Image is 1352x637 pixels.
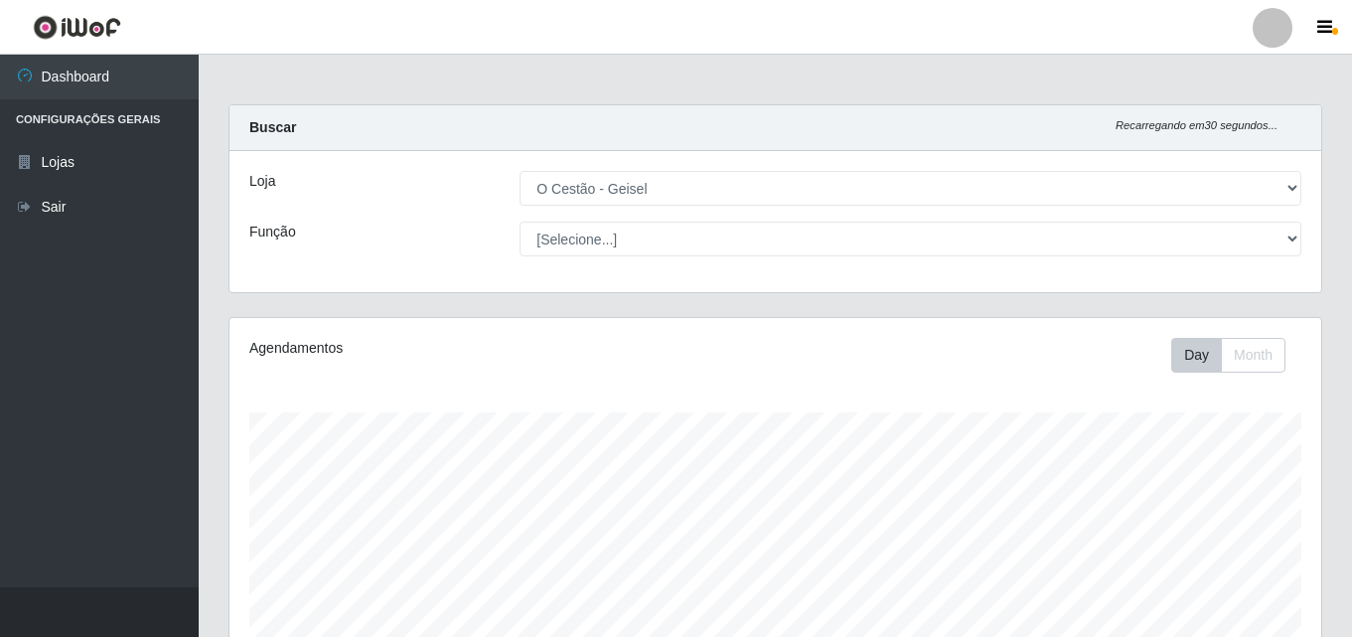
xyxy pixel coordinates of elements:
[33,15,121,40] img: CoreUI Logo
[249,338,671,359] div: Agendamentos
[1171,338,1301,373] div: Toolbar with button groups
[249,222,296,242] label: Função
[1171,338,1285,373] div: First group
[249,119,296,135] strong: Buscar
[1221,338,1285,373] button: Month
[1171,338,1222,373] button: Day
[249,171,275,192] label: Loja
[1116,119,1277,131] i: Recarregando em 30 segundos...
